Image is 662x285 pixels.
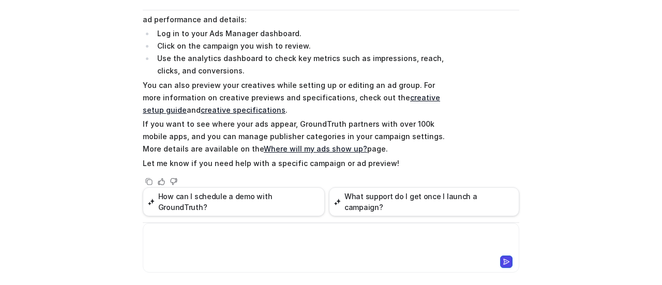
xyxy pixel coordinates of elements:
[264,144,367,153] a: Where will my ads show up?
[143,157,445,170] p: Let me know if you need help with a specific campaign or ad preview!
[143,118,445,155] p: If you want to see where your ads appear, GroundTruth partners with over 100k mobile apps, and yo...
[154,27,445,40] li: Log in to your Ads Manager dashboard.
[143,1,445,26] p: Yes, you can view and monitor your ads in Groundtruth Ads Manager. To see your ad performance and...
[154,52,445,77] li: Use the analytics dashboard to check key metrics such as impressions, reach, clicks, and conversi...
[143,187,325,216] button: How can I schedule a demo with GroundTruth?
[143,79,445,116] p: You can also preview your creatives while setting up or editing an ad group. For more information...
[201,106,285,114] a: creative specifications
[154,40,445,52] li: Click on the campaign you wish to review.
[329,187,519,216] button: What support do I get once I launch a campaign?
[143,93,440,114] a: creative setup guide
